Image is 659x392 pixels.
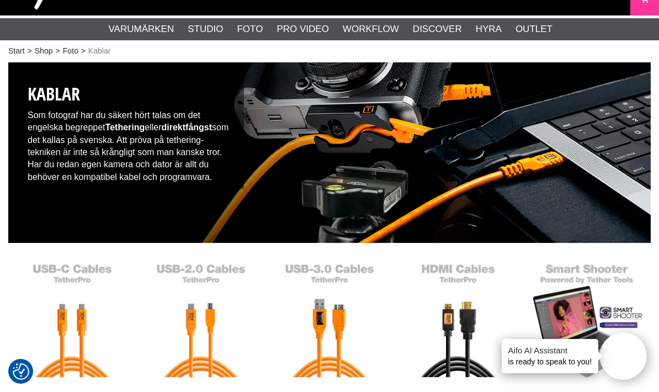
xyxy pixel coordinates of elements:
a: Pro Video [277,22,328,36]
a: Start [8,45,25,57]
span: > [28,45,32,57]
a: Outlet [515,22,552,36]
a: Foto [63,45,78,57]
h1: Kablar [28,82,236,107]
img: Revisit consent button [13,363,29,380]
a: Studio [188,22,223,36]
strong: direktfångst [162,123,212,132]
div: Som fotograf har du säkert hört talas om det engelska begreppet eller som det kallas på svenska. ... [19,73,244,189]
div: is ready to speak to you! [502,339,599,373]
a: Discover [413,22,462,36]
a: Shop [35,45,53,57]
strong: Tethering [105,123,145,132]
a: Varumärken [109,22,174,36]
span: > [55,45,60,57]
button: Samtyckesinställningar [13,362,29,382]
img: Cables Tethered Shooting [8,62,651,243]
span: > [81,45,86,57]
a: Foto [237,22,263,36]
span: Kablar [88,45,110,57]
h4: Aifo AI Assistant [508,345,592,356]
a: Workflow [343,22,399,36]
a: Hyra [476,22,502,36]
